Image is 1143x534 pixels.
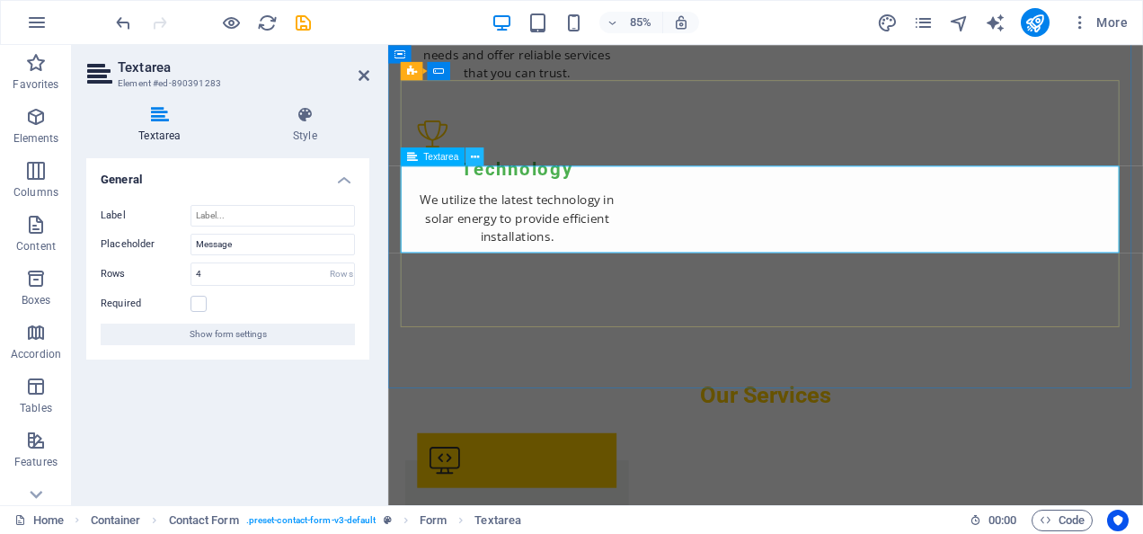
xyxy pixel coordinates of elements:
[13,131,59,146] p: Elements
[246,510,377,531] span: . preset-contact-form-v3-default
[949,13,970,33] i: Navigator
[101,269,190,279] label: Rows
[101,205,190,227] label: Label
[101,324,355,345] button: Show form settings
[877,12,899,33] button: design
[86,158,369,191] h4: General
[877,13,898,33] i: Design (Ctrl+Alt+Y)
[985,13,1006,33] i: AI Writer
[101,234,190,255] label: Placeholder
[913,12,935,33] button: pages
[1001,513,1004,527] span: :
[14,510,64,531] a: Click to cancel selection. Double-click to open Pages
[1071,13,1128,31] span: More
[22,293,51,307] p: Boxes
[474,510,521,531] span: Click to select. Double-click to edit
[970,510,1017,531] h6: Session time
[86,106,241,144] h4: Textarea
[988,510,1016,531] span: 00 00
[949,12,970,33] button: navigator
[599,12,663,33] button: 85%
[1032,510,1093,531] button: Code
[985,12,1006,33] button: text_generator
[384,515,392,525] i: This element is a customizable preset
[1107,510,1129,531] button: Usercentrics
[118,59,369,76] h2: Textarea
[293,13,314,33] i: Save (Ctrl+S)
[256,12,278,33] button: reload
[423,152,458,161] span: Textarea
[190,324,267,345] span: Show form settings
[420,510,447,531] span: Click to select. Double-click to edit
[20,401,52,415] p: Tables
[673,14,689,31] i: On resize automatically adjust zoom level to fit chosen device.
[1040,510,1085,531] span: Code
[257,13,278,33] i: Reload page
[101,293,190,315] label: Required
[11,347,61,361] p: Accordion
[1024,13,1045,33] i: Publish
[113,13,134,33] i: Undo: Delete elements (Ctrl+Z)
[16,239,56,254] p: Content
[14,455,58,469] p: Features
[118,76,333,92] h3: Element #ed-890391283
[1021,8,1050,37] button: publish
[913,13,934,33] i: Pages (Ctrl+Alt+S)
[190,234,355,255] input: Placeholder...
[169,510,239,531] span: Click to select. Double-click to edit
[292,12,314,33] button: save
[13,185,58,200] p: Columns
[91,510,522,531] nav: breadcrumb
[241,106,369,144] h4: Style
[190,205,355,227] input: Label...
[112,12,134,33] button: undo
[13,77,58,92] p: Favorites
[91,510,141,531] span: Click to select. Double-click to edit
[1064,8,1135,37] button: More
[329,263,354,285] div: Rows
[626,12,655,33] h6: 85%
[220,12,242,33] button: Click here to leave preview mode and continue editing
